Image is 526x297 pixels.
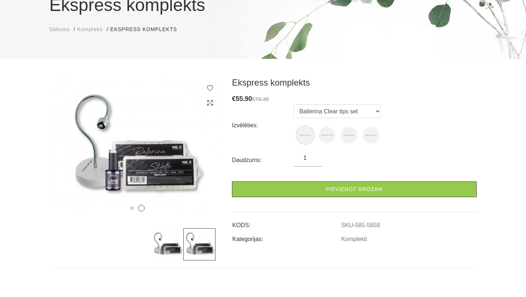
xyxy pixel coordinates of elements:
[232,95,236,102] span: €
[341,127,357,143] img: Ekspress komplekts (Stiletto Clear tips set)
[49,26,70,33] a: Sākums
[232,154,293,166] div: Daudzums:
[77,26,103,33] a: Komplekti
[232,77,477,88] h3: Ekspress komplekts
[232,230,341,244] td: Kategorijas:
[130,206,134,210] button: 1 of 2
[319,127,335,143] img: Ekspress komplekts (Ballerina Natural tips set)
[232,216,341,230] td: KODS:
[151,228,183,260] img: ...
[341,236,367,243] a: Komplekti
[297,127,313,143] img: Ekspress komplekts (Ballerina Clear tips set)
[138,205,145,211] button: 2 of 2
[110,26,184,33] li: Ekspress komplekts
[49,26,70,32] span: Sākums
[252,96,269,102] s: €70.30
[49,77,221,217] img: ...
[77,26,103,32] span: Komplekti
[236,95,252,102] span: 55.90
[183,228,216,260] img: ...
[363,127,379,143] img: Ekspress komplekts (Stiletto Natural tips set)
[232,120,293,131] div: Izvēlēties:
[232,181,477,197] a: Pievienot grozam
[341,222,380,229] a: SKU-585-5858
